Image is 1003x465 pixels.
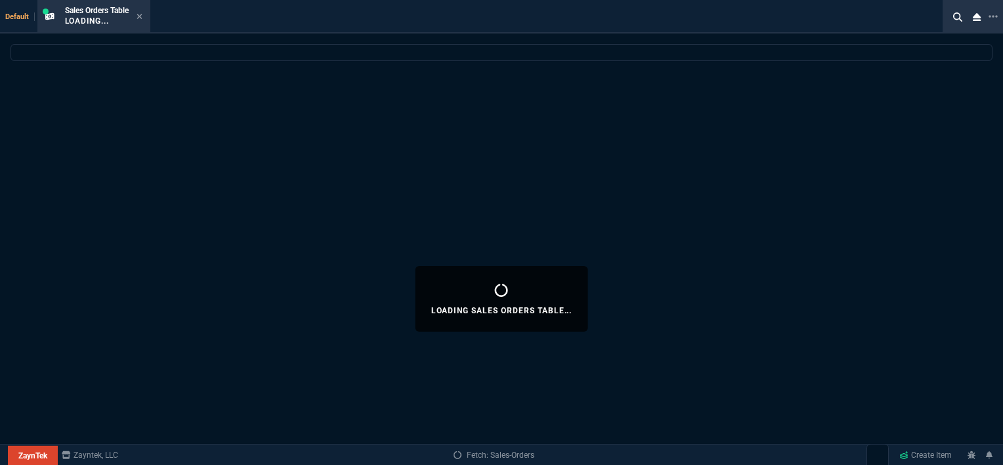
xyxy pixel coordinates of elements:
a: Fetch: Sales-Orders [454,449,534,461]
p: Loading... [65,16,129,26]
span: Default [5,12,35,21]
nx-icon: Open New Tab [989,11,998,23]
nx-icon: Close Tab [137,12,142,22]
nx-icon: Close Workbench [968,9,986,25]
span: Sales Orders Table [65,6,129,15]
a: msbcCompanyName [58,449,122,461]
p: Loading Sales Orders Table... [431,305,572,316]
nx-icon: Search [948,9,968,25]
a: Create Item [894,445,957,465]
